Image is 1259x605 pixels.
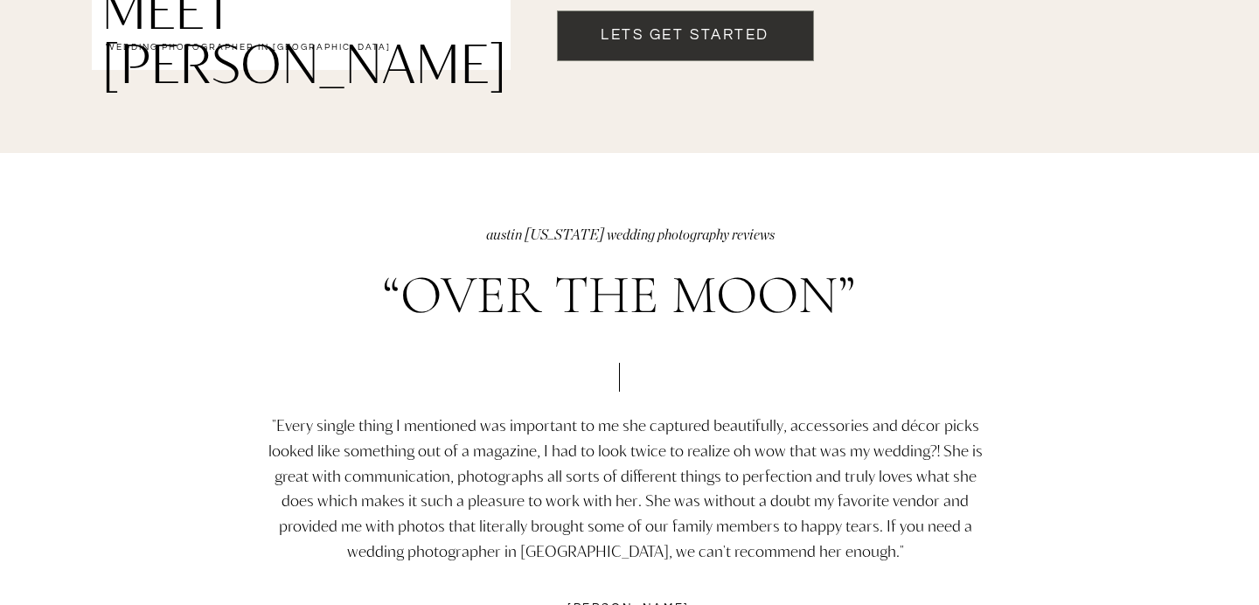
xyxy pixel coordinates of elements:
h2: austin [US_STATE] wedding photography reviews [107,225,1153,262]
a: Lets get started [557,24,813,69]
h2: “OVER THE MOON” [236,266,1002,344]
